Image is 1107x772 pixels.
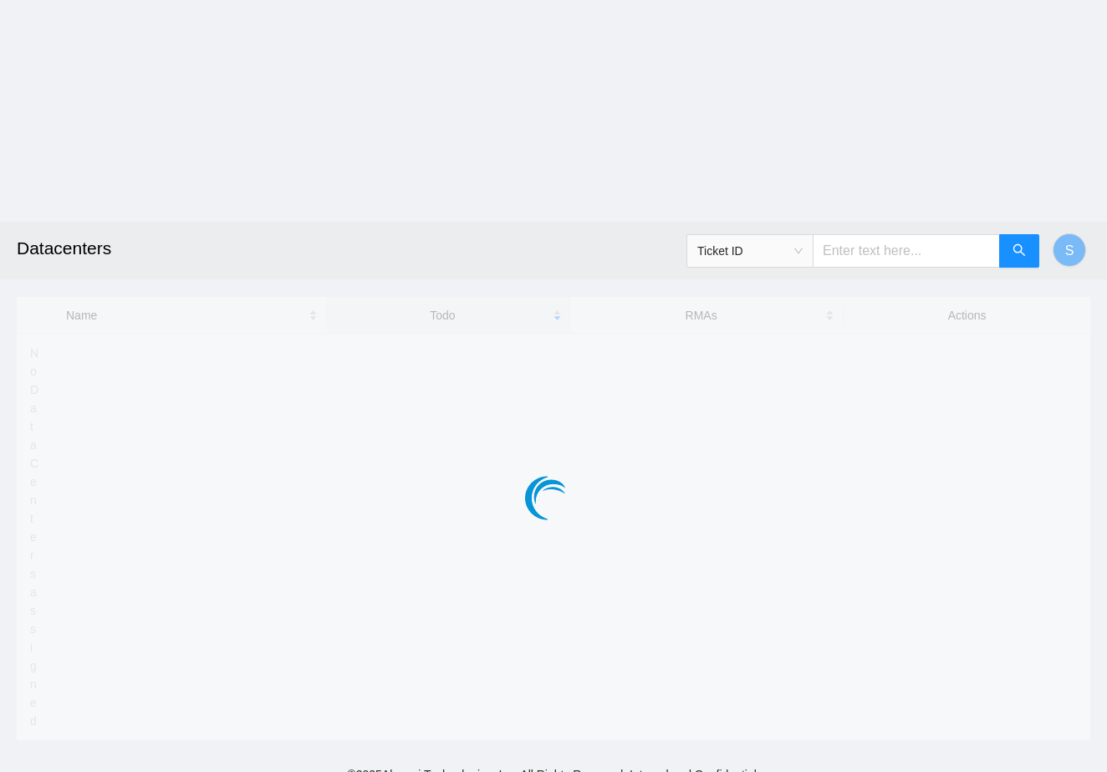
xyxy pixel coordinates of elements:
[1065,240,1074,261] span: S
[17,222,768,275] h2: Datacenters
[1013,243,1026,259] span: search
[813,234,1000,268] input: Enter text here...
[697,238,803,263] span: Ticket ID
[1053,233,1086,267] button: S
[999,234,1039,268] button: search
